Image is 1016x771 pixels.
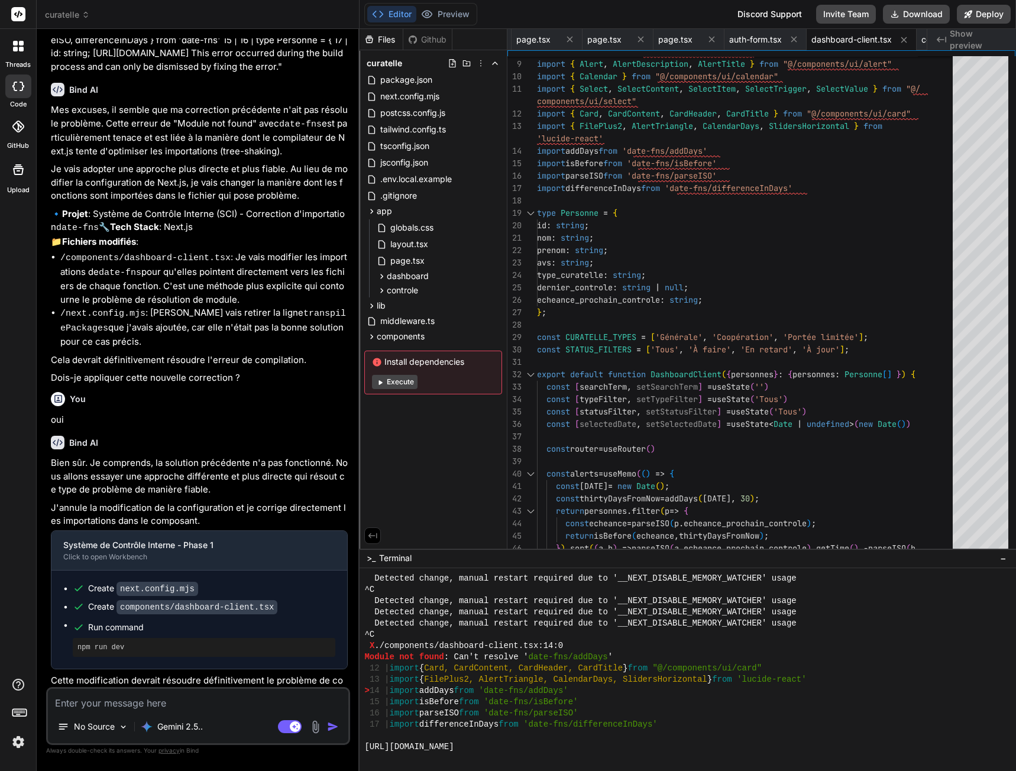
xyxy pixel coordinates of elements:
span: 'À jour' [802,344,840,355]
span: ; [844,344,849,355]
span: 'Tous' [774,406,802,417]
div: 9 [507,58,522,70]
span: } [774,108,778,119]
span: from [598,145,617,156]
span: > [849,419,854,429]
span: } [774,369,778,380]
span: components [377,331,425,342]
span: | [655,282,660,293]
div: 21 [507,232,522,244]
span: const [546,406,570,417]
span: "@/components/ui/card" [807,108,911,119]
span: avs [537,257,551,268]
span: string [613,270,641,280]
span: const [546,394,570,404]
span: next.config.mjs [379,89,441,103]
div: 24 [507,269,522,281]
span: , [731,344,736,355]
div: 11 [507,83,522,95]
span: , [807,83,811,94]
span: null [665,282,684,293]
span: { [788,369,792,380]
span: import [537,170,565,181]
span: default [570,369,603,380]
span: const [537,344,561,355]
p: Je vais adopter une approche plus directe et plus fiable. Au lieu de modifier la configuration de... [51,163,348,203]
span: , [792,344,797,355]
code: /next.config.mjs [60,309,145,319]
span: page.tsx [658,34,693,46]
span: ) [764,381,769,392]
span: export [537,369,565,380]
div: 13 [507,120,522,132]
span: type [537,208,556,218]
span: import [537,83,565,94]
span: , [688,59,693,69]
div: Files [360,34,403,46]
span: ] [859,332,863,342]
p: oui [51,413,348,427]
span: SelectItem [688,83,736,94]
span: from [783,108,802,119]
div: 18 [507,195,522,207]
span: ) [901,419,906,429]
span: { [570,83,575,94]
span: globals.css [389,221,435,235]
code: /components/dashboard-client.tsx [60,253,231,263]
span: } [873,83,878,94]
span: 'date-fns/isBefore' [627,158,717,169]
span: Select [580,83,608,94]
span: curatelle [45,9,90,21]
div: 23 [507,257,522,269]
label: GitHub [7,141,29,151]
img: settings [8,732,28,752]
span: − [1000,552,1007,564]
span: ; [698,294,703,305]
li: : Je vais modifier les importations de pour qu'elles pointent directement vers les fichiers de ch... [60,251,348,306]
span: import [537,59,565,69]
span: { [570,59,575,69]
span: string [669,294,698,305]
span: "@/ [906,83,920,94]
div: 15 [507,157,522,170]
span: DashboardClient [651,369,721,380]
div: 34 [507,393,522,406]
span: , [622,121,627,131]
span: jsconfig.json [379,156,429,170]
label: code [10,99,27,109]
span: Show preview [950,28,1007,51]
span: ; [589,232,594,243]
span: | [797,419,802,429]
span: : [835,369,840,380]
span: : [613,282,617,293]
span: Personne [561,208,598,218]
span: , [660,108,665,119]
span: useState [731,419,769,429]
span: from [632,71,651,82]
span: SelectTrigger [745,83,807,94]
span: ( [750,381,755,392]
span: nom [537,232,551,243]
span: 'Coopération' [712,332,774,342]
span: dashboard-client.tsx [811,34,892,46]
span: lib [377,300,386,312]
span: Alert [580,59,603,69]
span: CalendarDays [703,121,759,131]
span: parseISO [565,170,603,181]
img: attachment [309,720,322,734]
span: 'En retard' [740,344,792,355]
code: date-fns [56,223,99,233]
strong: Projet [62,208,88,219]
span: , [679,83,684,94]
span: const [546,419,570,429]
span: , [717,108,721,119]
span: postcss.config.js [379,106,446,120]
span: setStatusFilter [646,406,717,417]
span: = [707,381,712,392]
span: middleware.ts [379,314,436,328]
img: Pick Models [118,722,128,732]
span: ) [783,394,788,404]
div: 27 [507,306,522,319]
span: } [897,369,901,380]
img: icon [327,721,339,733]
